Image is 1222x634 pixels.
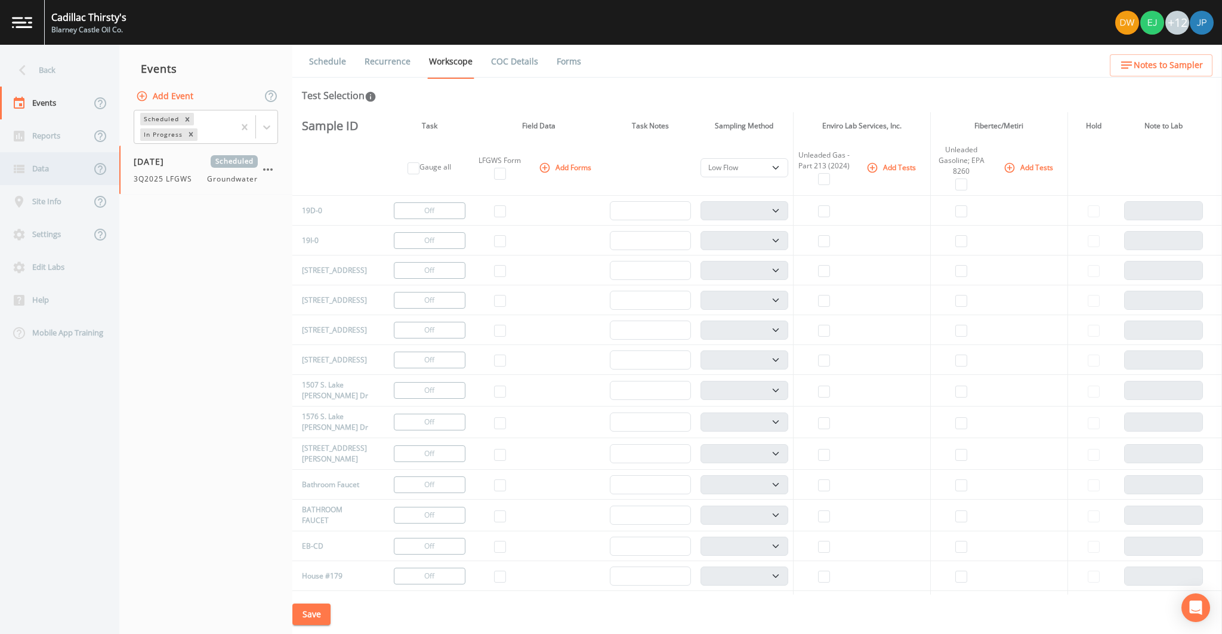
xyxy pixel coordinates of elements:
[696,112,793,140] th: Sampling Method
[793,112,930,140] th: Enviro Lab Services, Inc.
[1140,11,1165,35] div: Erik Johnson
[1190,11,1214,35] img: 41241ef155101aa6d92a04480b0d0000
[363,45,412,78] a: Recurrence
[292,196,376,226] td: 19D-0
[292,285,376,315] td: [STREET_ADDRESS]
[936,144,987,177] div: Unleaded Gasoline; EPA 8260
[292,591,376,621] td: Lake Level
[292,531,376,561] td: EB-CD
[1115,11,1140,35] div: Dean P. Wiltse
[427,45,474,79] a: Workscope
[930,112,1067,140] th: Fibertec/Metiri
[292,604,331,626] button: Save
[1181,593,1210,622] div: Open Intercom Messenger
[365,91,377,103] svg: In this section you'll be able to select the analytical test to run, based on the media type, and...
[394,507,465,524] button: Off
[292,256,376,285] td: [STREET_ADDRESS]
[307,45,348,78] a: Schedule
[302,88,377,103] div: Test Selection
[477,155,523,166] div: LFGWS Form
[134,85,198,107] button: Add Event
[1110,54,1212,76] button: Notes to Sampler
[1134,58,1203,73] span: Notes to Sampler
[134,155,172,168] span: [DATE]
[536,158,596,177] button: Add Forms
[1140,11,1164,35] img: 7a4123bb7fedf39828ca61cb41cf0cd5
[394,414,465,430] button: Off
[292,345,376,375] td: [STREET_ADDRESS]
[555,45,583,78] a: Forms
[394,292,465,309] button: Off
[292,112,376,140] th: Sample ID
[394,202,465,219] button: Off
[140,113,181,125] div: Scheduled
[184,128,198,141] div: Remove In Progress
[207,174,258,184] span: Groundwater
[394,382,465,399] button: Off
[211,155,258,168] span: Scheduled
[394,232,465,249] button: Off
[51,10,126,24] div: Cadillac Thirsty's
[1067,112,1119,140] th: Hold
[387,112,472,140] th: Task
[292,315,376,345] td: [STREET_ADDRESS]
[1115,11,1139,35] img: 3d81de52c5f627f6356ce8740c3e6912
[292,438,376,470] td: [STREET_ADDRESS][PERSON_NAME]
[1001,158,1058,177] button: Add Tests
[292,500,376,531] td: BATHROOM FAUCET
[134,174,199,184] span: 3Q2025 LFGWS
[394,476,465,493] button: Off
[394,445,465,462] button: Off
[1165,11,1189,35] div: +12
[181,113,194,125] div: Remove Scheduled
[292,561,376,591] td: House #179
[51,24,126,35] div: Blarney Castle Oil Co.
[489,45,540,78] a: COC Details
[419,162,451,173] label: Gauge all
[394,568,465,584] button: Off
[12,17,32,28] img: logo
[798,150,850,171] div: Unleaded Gas - Part 213 (2024)
[605,112,696,140] th: Task Notes
[394,538,465,555] button: Off
[472,112,606,140] th: Field Data
[394,352,465,368] button: Off
[1119,112,1208,140] th: Note to Lab
[292,226,376,256] td: 19I-0
[119,54,292,84] div: Events
[864,158,921,177] button: Add Tests
[394,322,465,338] button: Off
[292,407,376,438] td: 1576 S. Lake [PERSON_NAME] Dr
[119,146,292,195] a: [DATE]Scheduled3Q2025 LFGWSGroundwater
[292,375,376,407] td: 1507 S. Lake [PERSON_NAME] Dr
[394,262,465,279] button: Off
[292,470,376,500] td: Bathroom Faucet
[140,128,184,141] div: In Progress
